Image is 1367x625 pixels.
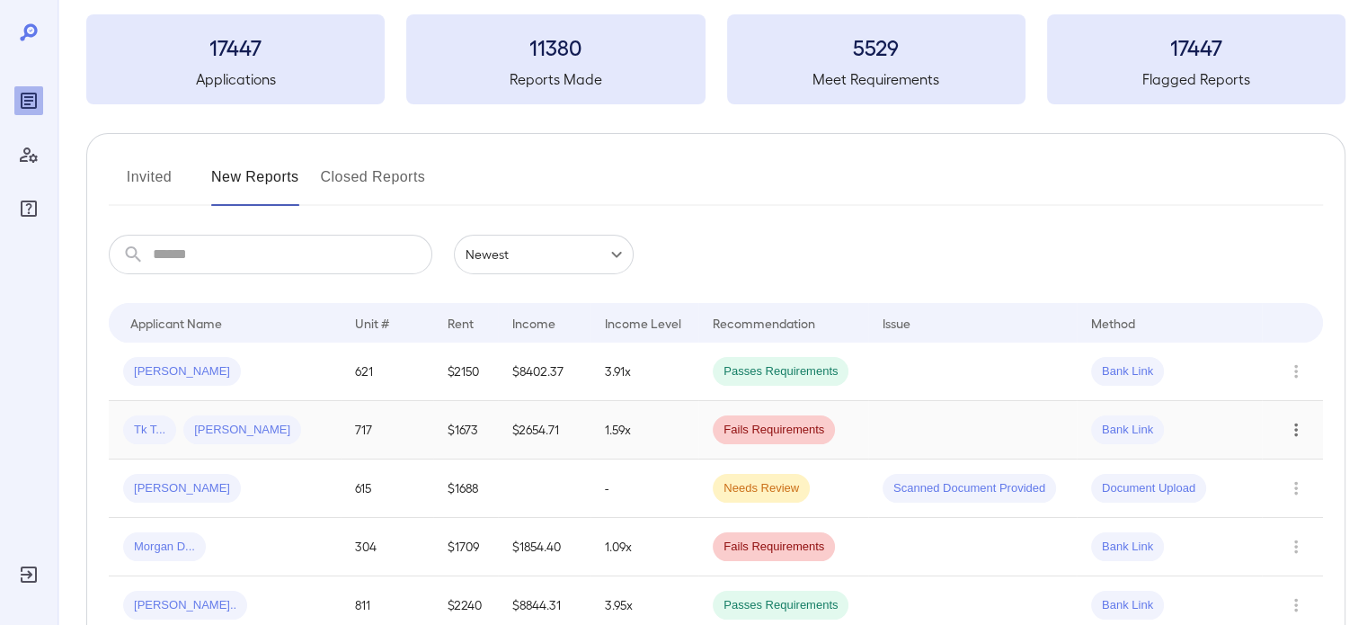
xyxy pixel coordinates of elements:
[123,597,247,614] span: [PERSON_NAME]..
[1091,363,1164,380] span: Bank Link
[1091,539,1164,556] span: Bank Link
[211,163,299,206] button: New Reports
[433,401,498,460] td: $1673
[512,312,555,334] div: Income
[713,480,810,497] span: Needs Review
[454,235,634,274] div: Newest
[433,460,498,518] td: $1688
[590,401,699,460] td: 1.59x
[86,14,1345,104] summary: 17447Applications11380Reports Made5529Meet Requirements17447Flagged Reports
[713,597,848,614] span: Passes Requirements
[448,312,476,334] div: Rent
[321,163,426,206] button: Closed Reports
[883,480,1056,497] span: Scanned Document Provided
[713,422,835,439] span: Fails Requirements
[86,32,385,61] h3: 17447
[1091,480,1206,497] span: Document Upload
[1282,532,1310,561] button: Row Actions
[605,312,681,334] div: Income Level
[341,518,433,576] td: 304
[406,32,705,61] h3: 11380
[1047,68,1345,90] h5: Flagged Reports
[341,401,433,460] td: 717
[498,518,590,576] td: $1854.40
[590,518,699,576] td: 1.09x
[1091,312,1135,334] div: Method
[355,312,389,334] div: Unit #
[590,343,699,401] td: 3.91x
[14,560,43,589] div: Log Out
[1282,357,1310,386] button: Row Actions
[183,422,301,439] span: [PERSON_NAME]
[1282,474,1310,503] button: Row Actions
[713,539,835,556] span: Fails Requirements
[341,460,433,518] td: 615
[433,343,498,401] td: $2150
[498,401,590,460] td: $2654.71
[713,312,815,334] div: Recommendation
[1091,422,1164,439] span: Bank Link
[341,343,433,401] td: 621
[727,68,1025,90] h5: Meet Requirements
[433,518,498,576] td: $1709
[123,480,241,497] span: [PERSON_NAME]
[123,422,176,439] span: Tk T...
[130,312,222,334] div: Applicant Name
[109,163,190,206] button: Invited
[14,194,43,223] div: FAQ
[590,460,699,518] td: -
[123,363,241,380] span: [PERSON_NAME]
[1282,591,1310,620] button: Row Actions
[86,68,385,90] h5: Applications
[1282,415,1310,444] button: Row Actions
[123,539,206,556] span: Morgan D...
[713,363,848,380] span: Passes Requirements
[14,86,43,115] div: Reports
[498,343,590,401] td: $8402.37
[727,32,1025,61] h3: 5529
[883,312,911,334] div: Issue
[1047,32,1345,61] h3: 17447
[406,68,705,90] h5: Reports Made
[1091,597,1164,614] span: Bank Link
[14,140,43,169] div: Manage Users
